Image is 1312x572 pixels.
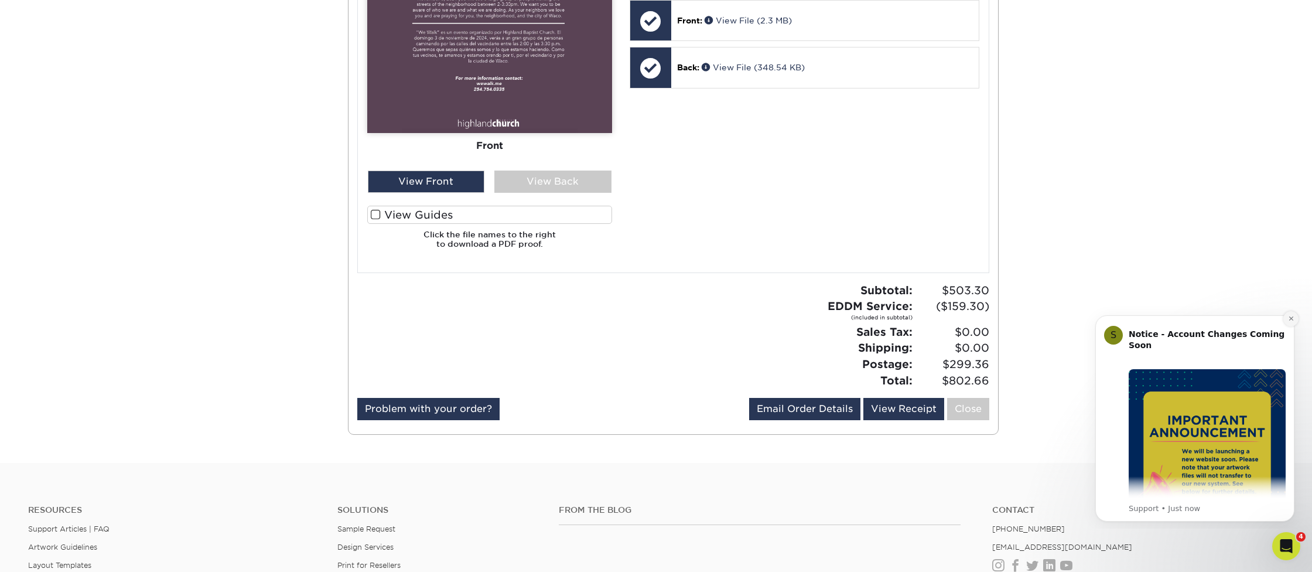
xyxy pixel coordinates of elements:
[992,505,1284,515] a: Contact
[916,282,989,299] span: $503.30
[862,357,913,370] strong: Postage:
[368,171,485,193] div: View Front
[1296,532,1306,542] span: 4
[916,298,989,315] span: ($159.30)
[992,525,1065,533] a: [PHONE_NUMBER]
[916,356,989,373] span: $299.36
[749,398,860,420] a: Email Order Details
[337,525,395,533] a: Sample Request
[863,398,944,420] a: View Receipt
[357,398,500,420] a: Problem with your order?
[677,63,699,72] span: Back:
[828,299,913,322] strong: EDDM Service:
[337,543,394,551] a: Design Services
[880,374,913,387] strong: Total:
[947,398,989,420] a: Close
[367,206,612,224] label: View Guides
[916,373,989,389] span: $802.66
[28,525,110,533] a: Support Articles | FAQ
[1272,532,1300,560] iframe: Intercom live chat
[367,230,612,258] h6: Click the file names to the right to download a PDF proof.
[702,63,805,72] a: View File (348.54 KB)
[337,505,541,515] h4: Solutions
[828,314,913,322] small: (included in subtotal)
[367,133,612,159] div: Front
[559,505,961,515] h4: From the Blog
[916,340,989,356] span: $0.00
[916,324,989,341] span: $0.00
[337,561,401,570] a: Print for Resellers
[856,325,913,338] strong: Sales Tax:
[494,171,611,193] div: View Back
[1078,305,1312,529] iframe: Intercom notifications message
[858,341,913,354] strong: Shipping:
[705,16,792,25] a: View File (2.3 MB)
[677,16,702,25] span: Front:
[28,505,320,515] h4: Resources
[860,284,913,297] strong: Subtotal:
[28,561,91,570] a: Layout Templates
[992,543,1132,551] a: [EMAIL_ADDRESS][DOMAIN_NAME]
[28,543,97,551] a: Artwork Guidelines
